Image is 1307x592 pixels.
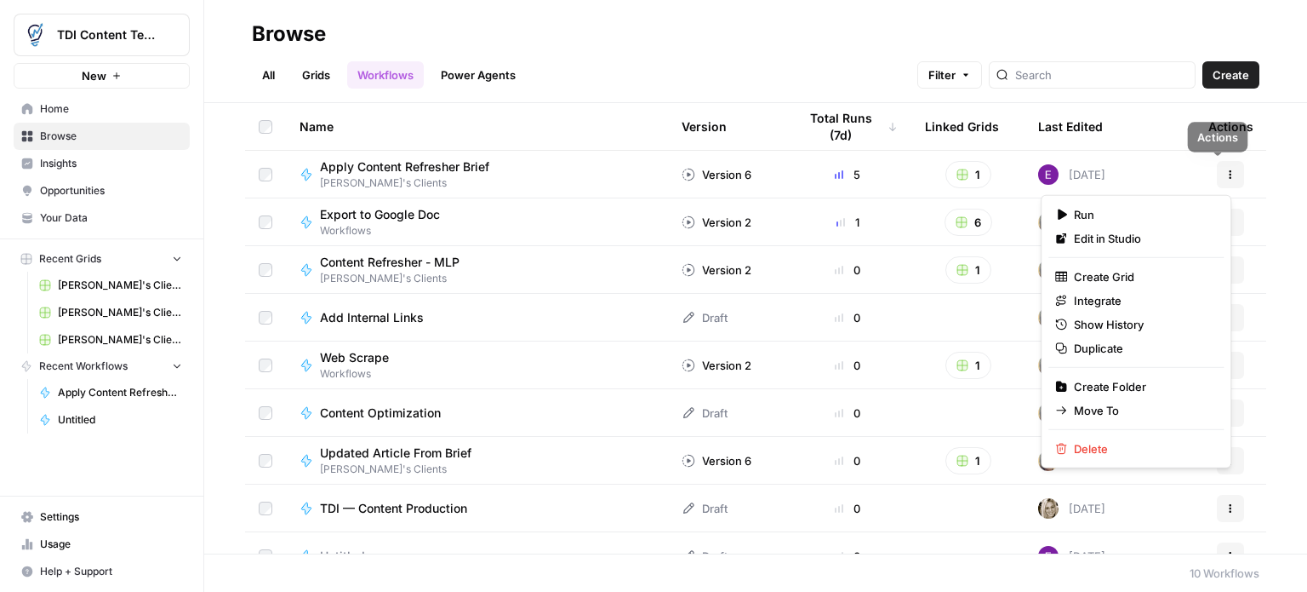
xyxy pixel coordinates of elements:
div: Version 2 [682,357,751,374]
span: New [82,67,106,84]
div: 1 [797,214,898,231]
span: TDI Content Team [57,26,160,43]
div: [DATE] [1038,451,1105,471]
div: 0 [797,452,898,469]
button: Create [1202,61,1259,89]
div: 0 [797,262,898,279]
div: Last Edited [1038,103,1103,150]
div: Draft [682,405,728,422]
img: 43kfmuemi38zyoc4usdy4i9w48nn [1038,546,1059,566]
span: [PERSON_NAME]'s Clients - New Content [58,278,182,293]
div: 0 [797,548,898,565]
a: Content Refresher - MLP[PERSON_NAME]'s Clients [300,254,654,286]
div: Version [682,103,727,150]
a: Untitled [31,406,190,434]
span: Usage [40,537,182,552]
button: Filter [917,61,982,89]
div: Linked Grids [925,103,999,150]
a: Your Data [14,204,190,232]
img: TDI Content Team Logo [20,20,50,50]
input: Search [1015,66,1188,83]
button: 1 [945,256,991,284]
img: rpnue5gqhgwwz5ulzsshxcaclga5 [1038,403,1059,423]
a: Export to Google DocWorkflows [300,206,654,239]
span: Workflows [320,366,402,382]
div: Draft [682,548,728,565]
a: All [252,61,285,89]
span: [PERSON_NAME]'s Clients [320,271,473,286]
span: Create Folder [1074,378,1210,395]
span: Delete [1074,440,1210,457]
button: Help + Support [14,558,190,585]
span: Untitled [58,412,182,428]
span: Recent Workflows [39,359,128,374]
button: Workspace: TDI Content Team [14,14,190,56]
a: Updated Article From Brief[PERSON_NAME]'s Clients [300,445,654,477]
div: [DATE] [1038,307,1105,328]
img: rpnue5gqhgwwz5ulzsshxcaclga5 [1038,355,1059,376]
img: 43kfmuemi38zyoc4usdy4i9w48nn [1038,164,1059,185]
div: Version 2 [682,262,751,279]
div: Browse [252,20,326,48]
span: Workflows [320,223,454,239]
img: rpnue5gqhgwwz5ulzsshxcaclga5 [1038,307,1059,328]
div: Draft [682,500,728,517]
span: Recent Grids [39,251,101,267]
span: Add Internal Links [320,309,424,326]
div: Version 2 [682,214,751,231]
img: rpnue5gqhgwwz5ulzsshxcaclga5 [1038,451,1059,471]
span: Help + Support [40,564,182,579]
div: 0 [797,500,898,517]
span: Integrate [1074,292,1210,309]
div: 5 [797,166,898,183]
a: Add Internal Links [300,309,654,326]
button: 1 [945,161,991,188]
button: 6 [945,209,992,236]
span: Create Grid [1074,268,1210,285]
button: Recent Workflows [14,353,190,379]
button: 1 [945,447,991,474]
img: rpnue5gqhgwwz5ulzsshxcaclga5 [1038,212,1059,233]
span: Run [1074,206,1210,223]
a: Untitled [300,548,654,565]
div: Version 6 [682,166,751,183]
a: Home [14,95,190,123]
span: Create [1213,66,1249,83]
div: 0 [797,357,898,374]
div: [DATE] [1038,498,1105,519]
div: 0 [797,405,898,422]
a: Workflows [347,61,424,89]
span: Content Optimization [320,405,441,422]
div: [DATE] [1038,546,1105,566]
a: Opportunities [14,177,190,204]
span: Export to Google Doc [320,206,440,223]
div: Draft [682,309,728,326]
a: Content Optimization [300,405,654,422]
span: Move To [1074,402,1210,419]
span: Updated Article From Brief [320,445,471,462]
span: [PERSON_NAME]'s Clients - New Content [58,305,182,320]
div: [DATE] [1038,164,1105,185]
span: Filter [928,66,956,83]
div: Name [300,103,654,150]
span: Insights [40,156,182,171]
span: [PERSON_NAME]'s Clients [320,175,503,191]
a: Apply Content Refresher Brief [31,379,190,406]
a: TDI — Content Production [300,500,654,517]
div: [DATE] [1038,355,1105,376]
span: Content Refresher - MLP [320,254,459,271]
div: Version 6 [682,452,751,469]
span: Edit in Studio [1074,230,1210,247]
span: Untitled [320,548,365,565]
span: Duplicate [1074,340,1210,357]
a: Power Agents [431,61,526,89]
a: Apply Content Refresher Brief[PERSON_NAME]'s Clients [300,158,654,191]
a: Insights [14,150,190,177]
img: vm6ezbzvznyruarsu2y8avcr32wp [1038,498,1059,519]
a: [PERSON_NAME]'s Clients - New Content [31,299,190,326]
img: rpnue5gqhgwwz5ulzsshxcaclga5 [1038,260,1059,280]
a: Grids [292,61,340,89]
a: Web ScrapeWorkflows [300,349,654,382]
button: New [14,63,190,89]
span: TDI — Content Production [320,500,467,517]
